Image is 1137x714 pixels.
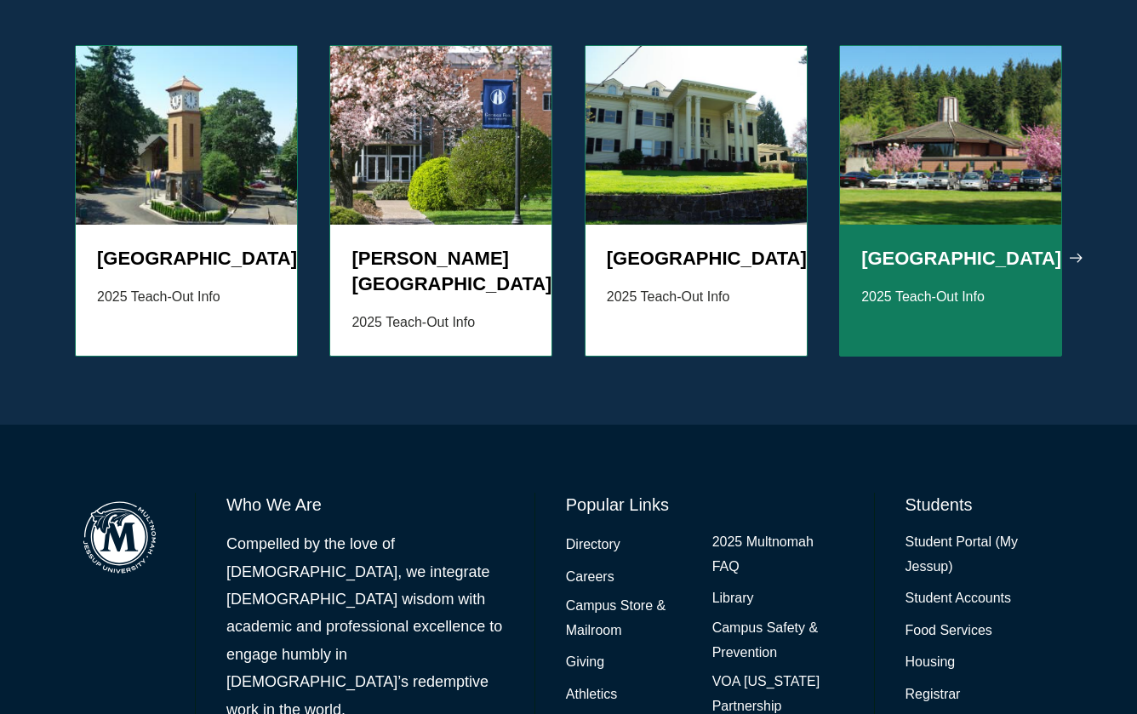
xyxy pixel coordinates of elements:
[712,530,843,580] a: 2025 Multnomah FAQ
[329,45,552,357] a: Cherry_blossoms_George_Fox [PERSON_NAME][GEOGRAPHIC_DATA] 2025 Teach-Out Info
[906,619,992,643] a: Food Services
[566,650,604,675] a: Giving
[226,493,504,517] h6: Who We Are
[97,246,276,271] h5: [GEOGRAPHIC_DATA]
[861,246,1040,271] h5: [GEOGRAPHIC_DATA]
[607,285,786,310] p: 2025 Teach-Out Info
[906,683,961,707] a: Registrar
[75,493,164,582] img: Multnomah Campus of Jessup University logo
[351,246,530,297] h5: [PERSON_NAME][GEOGRAPHIC_DATA]
[566,533,620,557] a: Directory
[351,311,530,335] p: 2025 Teach-Out Info
[566,683,617,707] a: Athletics
[861,285,1040,310] p: 2025 Teach-Out Info
[330,46,551,225] img: Cherry_blossoms_George_Fox
[566,594,697,643] a: Campus Store & Mailroom
[607,246,786,271] h5: [GEOGRAPHIC_DATA]
[840,46,1061,225] img: mcguire_auditorium_at_warner_pacific_college_-_portland_oregon
[75,45,298,357] a: By M.O. Stevens - Own work, CC BY-SA 3.0, https://commons.wikimedia.org/w/index.php?curid=7469256...
[712,586,754,611] a: Library
[906,586,1012,611] a: Student Accounts
[566,493,843,517] h6: Popular Links
[712,616,843,665] a: Campus Safety & Prevention
[76,46,297,225] img: By M.O. Stevens - Own work, CC BY-SA 3.0, https://commons.wikimedia.org/w/index.php?curid=7469256
[566,565,614,590] a: Careers
[906,493,1062,517] h6: Students
[585,45,808,357] a: By M.O. Stevens - Own work, CC BY-SA 3.0, https://commons.wikimedia.org/w/index.php?curid=1920983...
[906,530,1062,580] a: Student Portal (My Jessup)
[906,650,956,675] a: Housing
[97,285,276,310] p: 2025 Teach-Out Info
[839,45,1062,357] a: mcguire_auditorium_at_warner_pacific_college_-_portland_oregon [GEOGRAPHIC_DATA] 2025 Teach-Out Info
[586,46,807,225] img: Western Seminary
